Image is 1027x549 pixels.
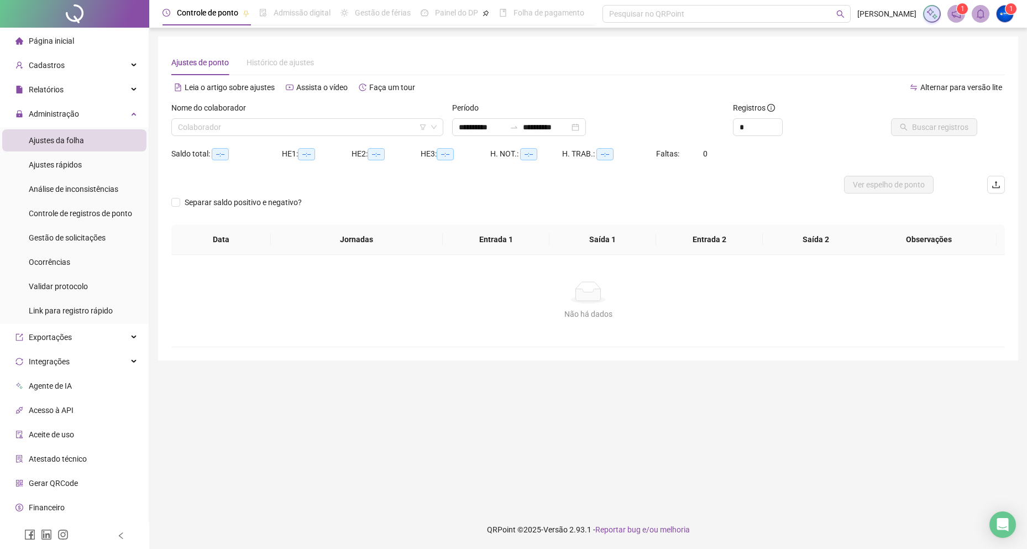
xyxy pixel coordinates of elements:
[368,148,385,160] span: --:--
[510,123,518,132] span: swap-right
[282,148,352,160] div: HE 1:
[29,406,74,415] span: Acesso à API
[15,455,23,463] span: solution
[703,149,708,158] span: 0
[15,61,23,69] span: user-add
[185,308,992,320] div: Não há dados
[15,431,23,438] span: audit
[656,224,763,255] th: Entrada 2
[1009,5,1013,13] span: 1
[29,61,65,70] span: Cadastros
[286,83,294,91] span: youtube
[185,83,275,92] span: Leia o artigo sobre ajustes
[29,503,65,512] span: Financeiro
[543,525,568,534] span: Versão
[355,8,411,17] span: Gestão de férias
[595,525,690,534] span: Reportar bug e/ou melhoria
[29,258,70,266] span: Ocorrências
[836,10,845,18] span: search
[733,102,775,114] span: Registros
[29,333,72,342] span: Exportações
[15,110,23,118] span: lock
[274,8,331,17] span: Admissão digital
[24,529,35,540] span: facebook
[957,3,968,14] sup: 1
[271,224,443,255] th: Jornadas
[596,148,614,160] span: --:--
[369,83,415,92] span: Faça um tour
[910,83,918,91] span: swap
[844,176,934,194] button: Ver espelho de ponto
[15,479,23,487] span: qrcode
[212,148,229,160] span: --:--
[57,529,69,540] span: instagram
[490,148,562,160] div: H. NOT.:
[163,9,170,17] span: clock-circle
[243,10,249,17] span: pushpin
[861,224,997,255] th: Observações
[976,9,986,19] span: bell
[499,9,507,17] span: book
[29,109,79,118] span: Administração
[437,148,454,160] span: --:--
[857,8,916,20] span: [PERSON_NAME]
[15,86,23,93] span: file
[656,149,681,158] span: Faltas:
[29,136,84,145] span: Ajustes da folha
[15,333,23,341] span: export
[926,8,938,20] img: sparkle-icon.fc2bf0ac1784a2077858766a79e2daf3.svg
[452,102,486,114] label: Período
[435,8,478,17] span: Painel do DP
[29,381,72,390] span: Agente de IA
[29,454,87,463] span: Atestado técnico
[431,124,437,130] span: down
[177,8,238,17] span: Controle de ponto
[247,58,314,67] span: Histórico de ajustes
[920,83,1002,92] span: Alternar para versão lite
[29,233,106,242] span: Gestão de solicitações
[29,209,132,218] span: Controle de registros de ponto
[1005,3,1016,14] sup: Atualize o seu contato no menu Meus Dados
[174,83,182,91] span: file-text
[763,224,869,255] th: Saída 2
[15,504,23,511] span: dollar
[117,532,125,540] span: left
[171,58,229,67] span: Ajustes de ponto
[483,10,489,17] span: pushpin
[29,306,113,315] span: Link para registro rápido
[298,148,315,160] span: --:--
[562,148,656,160] div: H. TRAB.:
[171,102,253,114] label: Nome do colaborador
[149,510,1027,549] footer: QRPoint © 2025 - 2.93.1 -
[992,180,1000,189] span: upload
[520,148,537,160] span: --:--
[296,83,348,92] span: Assista o vídeo
[513,8,584,17] span: Folha de pagamento
[549,224,656,255] th: Saída 1
[510,123,518,132] span: to
[340,9,348,17] span: sun
[29,160,82,169] span: Ajustes rápidos
[359,83,366,91] span: history
[352,148,421,160] div: HE 2:
[767,104,775,112] span: info-circle
[989,511,1016,538] div: Open Intercom Messenger
[443,224,549,255] th: Entrada 1
[171,148,282,160] div: Saldo total:
[29,185,118,194] span: Análise de inconsistências
[29,282,88,291] span: Validar protocolo
[870,233,988,245] span: Observações
[421,148,490,160] div: HE 3:
[29,36,74,45] span: Página inicial
[29,430,74,439] span: Aceite de uso
[997,6,1013,22] img: 52457
[961,5,965,13] span: 1
[29,85,64,94] span: Relatórios
[171,224,271,255] th: Data
[15,358,23,365] span: sync
[891,118,977,136] button: Buscar registros
[15,37,23,45] span: home
[180,196,306,208] span: Separar saldo positivo e negativo?
[41,529,52,540] span: linkedin
[259,9,267,17] span: file-done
